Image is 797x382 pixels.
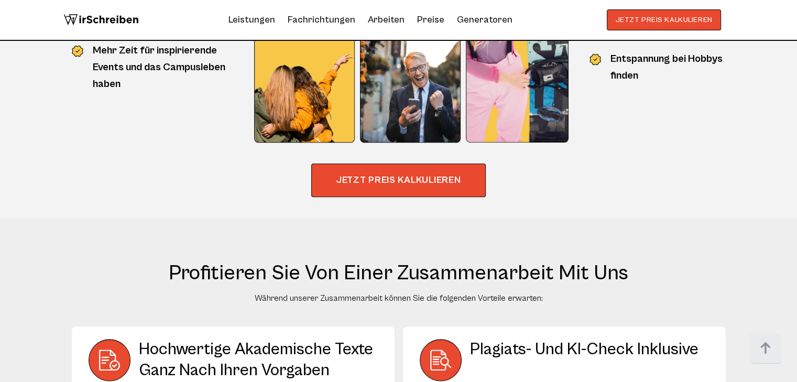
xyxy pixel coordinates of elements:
h2: Profitieren Sie von einer Zusammenarbeit mit uns [72,260,726,286]
img: Plagiats- und KI-Check inklusive [430,350,451,370]
li: Mehr Zeit für inspirierende Events und das Campusleben haben [93,42,234,93]
a: Generatoren [457,12,512,28]
div: Plagiats- und KI-Check inklusive [470,339,698,381]
button: JETZT PREIS KALKULIEREN [311,163,486,197]
img: image (44) [360,24,461,143]
a: Fachrichtungen [288,12,355,28]
a: Arbeiten [368,12,405,28]
a: Leistungen [228,12,275,28]
img: logo wirschreiben [63,9,139,30]
img: image (43) [254,24,355,143]
img: button top [750,333,781,364]
div: Hochwertige akademische Texte ganz nach Ihren Vorgaben [139,339,378,381]
p: Während unserer Zusammenarbeit können Sie die folgenden Vorteile erwarten: [72,291,726,305]
a: Preise [417,14,444,25]
li: Entspannung bei Hobbys finden [610,51,725,84]
img: Hochwertige akademische Texte ganz nach Ihren Vorgaben [99,350,120,370]
button: JETZT PREIS KALKULIEREN [607,9,722,30]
